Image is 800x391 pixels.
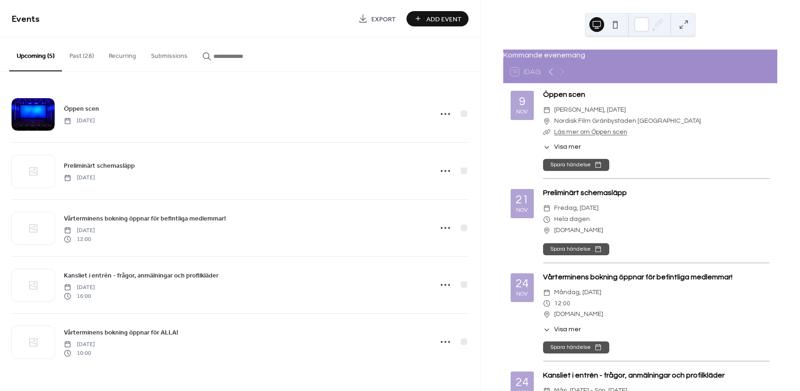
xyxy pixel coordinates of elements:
[543,116,550,127] div: ​
[64,327,178,338] a: Vårterminens bokning öppnar för ALLA!
[64,213,226,224] a: Vårterminens bokning öppnar för befintliga medlemmar!
[543,287,550,298] div: ​
[64,284,95,292] span: [DATE]
[543,325,581,334] button: ​Visa mer
[12,10,40,28] span: Events
[9,38,62,71] button: Upcoming (5)
[516,194,529,206] div: 21
[543,325,550,334] div: ​
[554,116,701,127] span: Nordisk Film Gränbystaden [GEOGRAPHIC_DATA]
[554,225,603,236] span: [DOMAIN_NAME]
[543,370,770,381] div: Kansliet i entrén - frågor, anmälningar och profilkläder
[62,38,101,70] button: Past (28)
[543,225,550,236] div: ​
[406,11,469,26] button: Add Event
[64,292,95,300] span: 16:00
[543,127,550,138] div: ​
[554,105,626,116] span: [PERSON_NAME], [DATE]
[516,291,528,297] div: nov
[554,129,627,135] a: Läs mer om Öppen scen
[64,271,219,281] span: Kansliet i entrén - frågor, anmälningar och profilkläder
[543,243,609,255] button: Spara händelse
[554,325,581,334] span: Visa mer
[543,159,609,171] button: Spara händelse
[64,270,219,281] a: Kansliet i entrén - frågor, anmälningar och profilkläder
[543,298,550,309] div: ​
[516,377,529,388] div: 24
[516,208,528,214] div: nov
[351,11,403,26] a: Export
[554,287,601,298] span: måndag, [DATE]
[543,341,609,353] button: Spara händelse
[543,214,550,225] div: ​
[516,109,528,115] div: nov
[64,341,95,349] span: [DATE]
[64,214,226,224] span: Vårterminens bokning öppnar för befintliga medlemmar!
[554,142,581,152] span: Visa mer
[503,50,777,61] div: Kommande evenemang
[64,103,99,114] a: Öppen scen
[543,142,581,152] button: ​Visa mer
[64,160,135,171] a: Preliminärt schemasläpp
[554,298,570,309] span: 12:00
[554,309,603,320] span: [DOMAIN_NAME]
[554,214,590,225] span: Hela dagen
[64,235,95,243] span: 12:00
[543,271,770,283] div: Vårterminens bokning öppnar för befintliga medlemmar!
[543,187,770,198] div: Preliminärt schemasläpp
[64,174,95,182] span: [DATE]
[371,14,396,24] span: Export
[543,91,585,98] a: Öppen scen
[543,142,550,152] div: ​
[64,104,99,114] span: Öppen scen
[519,96,525,107] div: 9
[543,309,550,320] div: ​
[64,328,178,338] span: Vårterminens bokning öppnar för ALLA!
[64,161,135,171] span: Preliminärt schemasläpp
[543,105,550,116] div: ​
[426,14,462,24] span: Add Event
[543,203,550,214] div: ​
[64,227,95,235] span: [DATE]
[144,38,195,70] button: Submissions
[64,117,95,125] span: [DATE]
[554,203,599,214] span: fredag, [DATE]
[516,278,529,290] div: 24
[101,38,144,70] button: Recurring
[64,349,95,357] span: 10:00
